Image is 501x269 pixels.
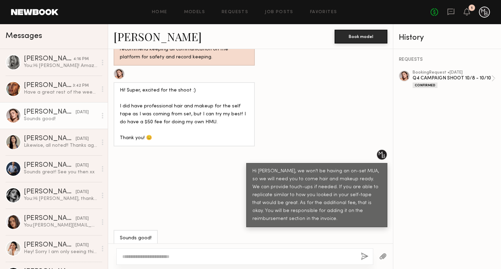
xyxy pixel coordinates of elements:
div: Sounds good! [24,116,97,122]
div: [PERSON_NAME] [24,109,76,116]
a: Home [152,10,167,15]
div: [PERSON_NAME] [24,56,73,63]
div: [DATE] [76,189,89,195]
div: [PERSON_NAME] [24,135,76,142]
a: [PERSON_NAME] [114,29,202,44]
div: You: Hi [PERSON_NAME]! Amazing. Thank you so much. We will see you [DATE]! [24,63,97,69]
a: Book model [335,33,387,39]
a: Models [184,10,205,15]
div: [PERSON_NAME] [24,189,76,195]
div: Q4 CAMPAIGN SHOOT 10/8 - 10/10 [413,75,491,81]
div: Likewise, all noted!! Thanks again for having me 🫶🏽 [24,142,97,149]
div: Sounds good! [120,234,152,242]
div: Confirmed [413,83,437,88]
div: [PERSON_NAME] [24,82,73,89]
div: [DATE] [76,242,89,249]
div: You: [PERSON_NAME][EMAIL_ADDRESS][DOMAIN_NAME] is great [24,222,97,229]
div: [DATE] [76,162,89,169]
button: Book model [335,30,387,44]
div: Hi [PERSON_NAME], we won't be having an on-set MUA, so we will need you to come hair and makeup r... [252,167,381,223]
div: 1 [471,6,473,10]
div: [DATE] [76,109,89,116]
div: History [399,34,495,42]
a: bookingRequest •[DATE]Q4 CAMPAIGN SHOOT 10/8 - 10/10Confirmed [413,70,495,88]
a: Requests [222,10,248,15]
div: [DATE] [76,136,89,142]
a: Job Posts [265,10,293,15]
div: [PERSON_NAME] [24,215,76,222]
div: booking Request • [DATE] [413,70,491,75]
div: Sounds great! See you then xx [24,169,97,175]
div: Hey! Sorry I am only seeing this now. I am definitely interested. Is the shoot a few days? [24,249,97,255]
div: Have a great rest of the week :). Talk soon! [24,89,97,96]
div: You: Hi [PERSON_NAME], thank you for informing us. Our casting closed for this [DATE]. But I am m... [24,195,97,202]
div: 4:16 PM [73,56,89,63]
div: 3:42 PM [73,83,89,89]
div: Hi! Super, excited for the shoot :) I did have professional hair and makeup for the self tape as ... [120,87,249,142]
div: REQUESTS [399,57,495,62]
a: Favorites [310,10,337,15]
div: [DATE] [76,215,89,222]
div: [PERSON_NAME] [24,242,76,249]
span: Messages [6,32,42,40]
div: [PERSON_NAME] [24,162,76,169]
